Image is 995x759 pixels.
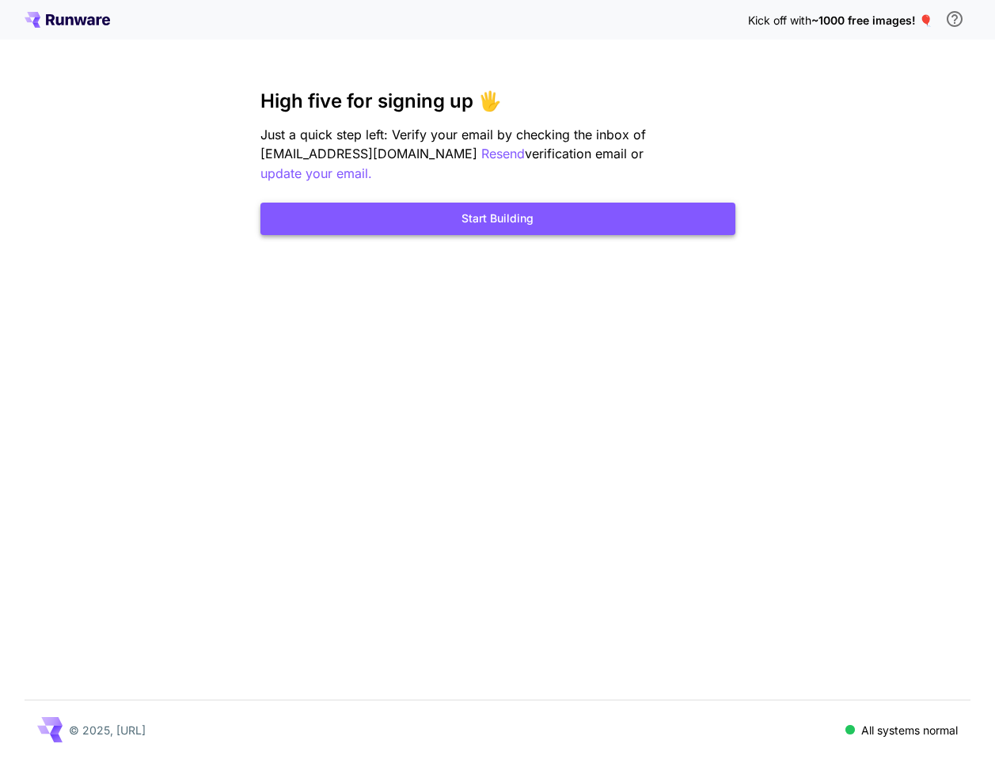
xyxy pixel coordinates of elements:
[69,722,146,738] p: © 2025, [URL]
[260,90,735,112] h3: High five for signing up 🖐️
[525,146,644,161] span: verification email or
[260,164,372,184] button: update your email.
[748,13,811,27] span: Kick off with
[811,13,932,27] span: ~1000 free images! 🎈
[260,203,735,235] button: Start Building
[481,144,525,164] button: Resend
[260,127,646,161] span: Just a quick step left: Verify your email by checking the inbox of [EMAIL_ADDRESS][DOMAIN_NAME]
[939,3,970,35] button: In order to qualify for free credit, you need to sign up with a business email address and click ...
[861,722,958,738] p: All systems normal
